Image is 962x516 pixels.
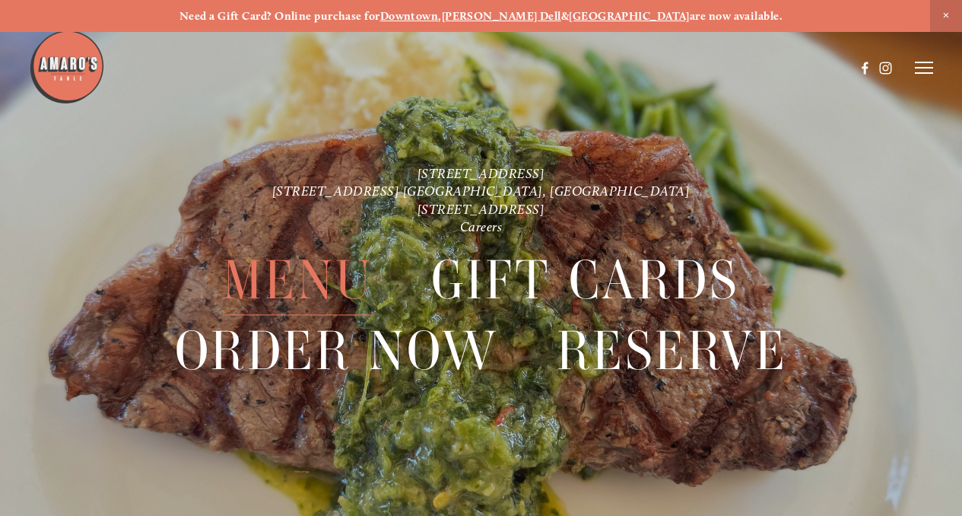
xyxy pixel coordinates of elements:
a: [STREET_ADDRESS] [GEOGRAPHIC_DATA], [GEOGRAPHIC_DATA] [272,183,691,199]
a: [STREET_ADDRESS] [418,201,545,217]
span: Order Now [175,316,499,386]
a: Reserve [557,316,788,385]
strong: are now available. [690,9,783,23]
strong: & [561,9,569,23]
img: Amaro's Table [29,29,105,105]
a: Careers [460,219,503,235]
a: Downtown [380,9,439,23]
span: Gift Cards [431,246,740,316]
span: Reserve [557,316,788,386]
a: [PERSON_NAME] Dell [442,9,561,23]
a: [STREET_ADDRESS] [418,165,545,181]
span: Menu [223,246,373,316]
a: [GEOGRAPHIC_DATA] [569,9,690,23]
a: Menu [223,246,373,315]
a: Order Now [175,316,499,385]
strong: , [438,9,441,23]
a: Gift Cards [431,246,740,315]
strong: Need a Gift Card? Online purchase for [179,9,380,23]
